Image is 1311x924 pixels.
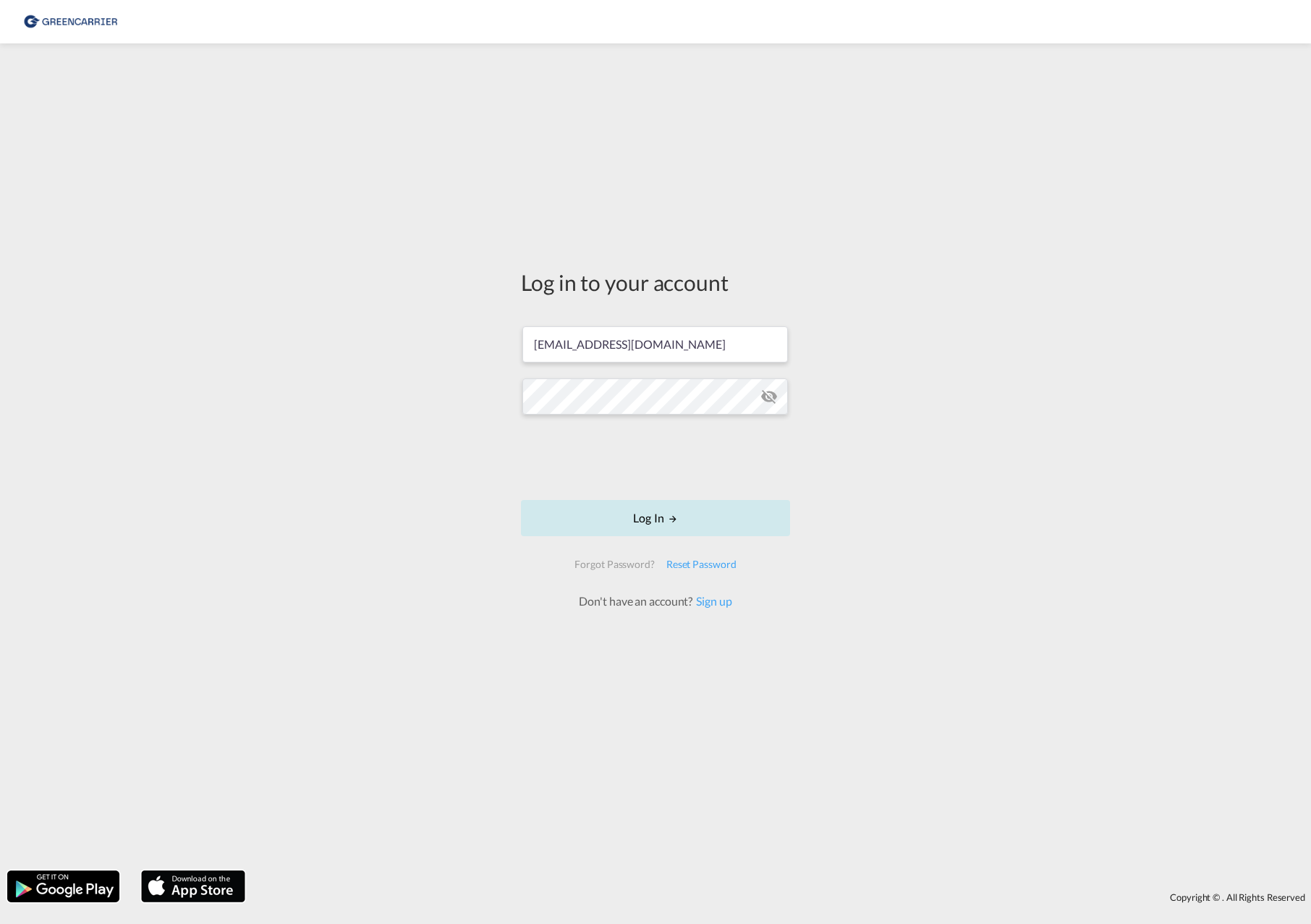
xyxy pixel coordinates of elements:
[253,885,1311,910] div: Copyright © . All Rights Reserved
[569,551,660,577] div: Forgot Password?
[563,593,747,609] div: Don't have an account?
[522,326,788,363] input: Enter email/phone number
[760,388,778,405] md-icon: icon-eye-off
[521,267,790,297] div: Log in to your account
[692,594,731,608] a: Sign up
[140,869,247,904] img: apple.png
[521,500,790,536] button: LOGIN
[546,429,765,486] iframe: reCAPTCHA
[22,6,119,38] img: 8cf206808afe11efa76fcd1e3d746489.png
[6,869,121,904] img: google.png
[661,551,742,577] div: Reset Password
